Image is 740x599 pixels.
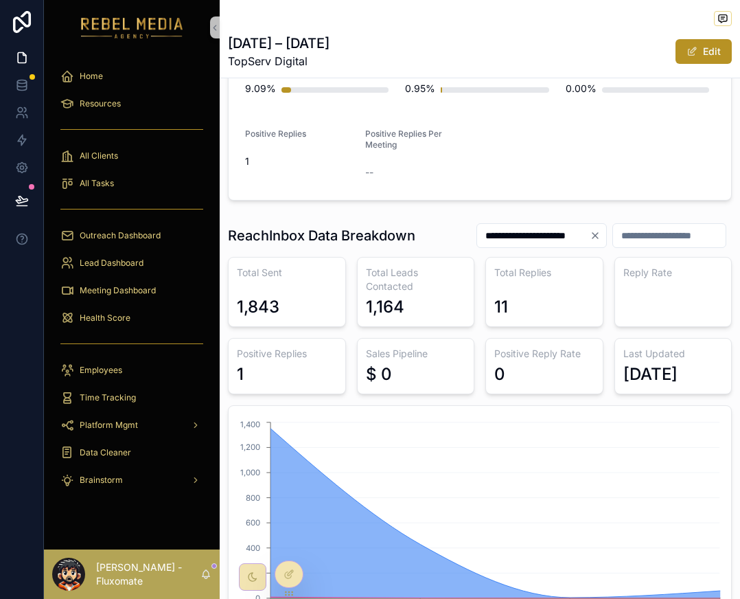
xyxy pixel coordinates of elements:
[44,55,220,508] div: scrollable content
[405,75,435,102] div: 0.95%
[52,144,211,168] a: All Clients
[237,296,279,318] div: 1,843
[52,306,211,330] a: Health Score
[52,91,211,116] a: Resources
[52,223,211,248] a: Outreach Dashboard
[494,266,594,280] h3: Total Replies
[237,266,337,280] h3: Total Sent
[366,296,404,318] div: 1,164
[246,543,260,553] tspan: 400
[366,363,392,385] div: $ 0
[80,447,131,458] span: Data Cleaner
[623,347,724,361] h3: Last Updated
[675,39,732,64] button: Edit
[52,358,211,383] a: Employees
[245,128,306,139] span: Positive Replies
[80,420,138,431] span: Platform Mgmt
[566,75,597,102] div: 0.00%
[80,230,161,241] span: Outreach Dashboard
[228,226,415,245] h1: ReachInbox Data Breakdown
[494,363,505,385] div: 0
[52,413,211,438] a: Platform Mgmt
[80,178,114,189] span: All Tasks
[365,166,373,179] span: --
[245,155,354,168] span: 1
[228,53,329,69] span: TopServ Digital
[365,128,442,150] span: Positive Replies Per Meeting
[80,313,130,324] span: Health Score
[52,385,211,410] a: Time Tracking
[366,347,466,361] h3: Sales Pipeline
[246,493,260,503] tspan: 800
[623,363,678,385] div: [DATE]
[237,363,244,385] div: 1
[80,392,136,403] span: Time Tracking
[240,420,260,429] tspan: 1,400
[52,64,211,89] a: Home
[590,230,606,241] button: Clear
[80,150,118,161] span: All Clients
[245,75,276,102] div: 9.09%
[237,347,337,361] h3: Positive Replies
[80,71,103,82] span: Home
[240,468,260,477] tspan: 1,000
[228,34,329,53] h1: [DATE] – [DATE]
[96,561,200,588] p: [PERSON_NAME] - Fluxomate
[80,285,156,296] span: Meeting Dashboard
[494,296,508,318] div: 11
[240,442,260,452] tspan: 1,200
[246,518,260,528] tspan: 600
[52,171,211,196] a: All Tasks
[80,365,122,376] span: Employees
[366,266,466,293] h3: Total Leads Contacted
[81,16,183,38] img: App logo
[52,440,211,465] a: Data Cleaner
[623,266,724,280] h3: Reply Rate
[494,347,594,361] h3: Positive Reply Rate
[52,278,211,303] a: Meeting Dashboard
[80,98,121,109] span: Resources
[52,251,211,275] a: Lead Dashboard
[80,258,143,269] span: Lead Dashboard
